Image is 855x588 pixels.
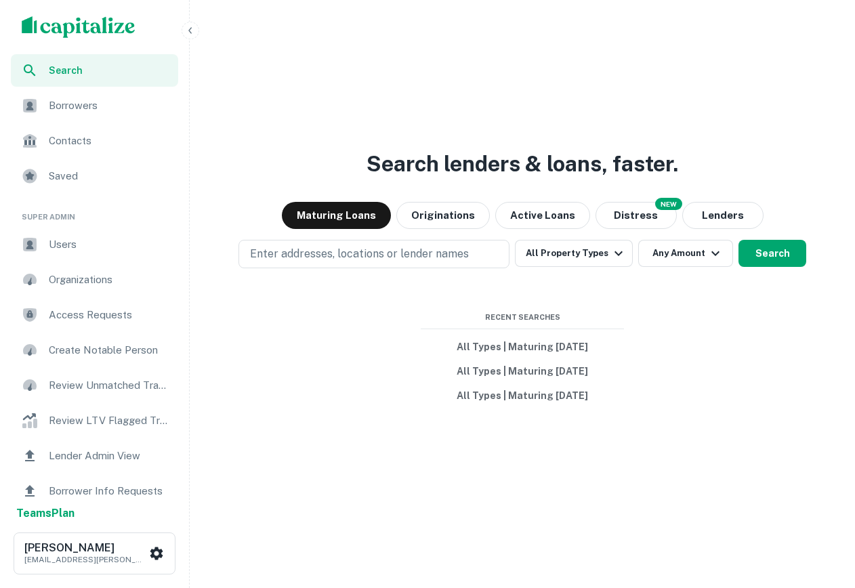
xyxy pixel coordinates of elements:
button: Maturing Loans [282,202,391,229]
a: Review LTV Flagged Transactions [11,404,178,437]
button: Any Amount [638,240,733,267]
button: All Types | Maturing [DATE] [421,335,624,359]
button: Search [738,240,806,267]
div: NEW [655,198,682,210]
span: Review Unmatched Transactions [49,377,170,394]
span: Recent Searches [421,312,624,323]
li: Super Admin [11,195,178,228]
span: Search [49,63,170,78]
button: All Property Types [515,240,633,267]
button: Lenders [682,202,764,229]
a: Borrower Info Requests [11,475,178,507]
a: Borrowers [11,89,178,122]
span: Borrowers [49,98,170,114]
img: capitalize-logo.png [22,16,135,38]
strong: Teams Plan [16,507,75,520]
span: Users [49,236,170,253]
button: [PERSON_NAME][EMAIL_ADDRESS][PERSON_NAME][DOMAIN_NAME] [14,532,175,574]
button: Originations [396,202,490,229]
span: Contacts [49,133,170,149]
a: Review Unmatched Transactions [11,369,178,402]
span: Organizations [49,272,170,288]
iframe: Chat Widget [787,480,855,545]
a: Search [11,54,178,87]
a: Contacts [11,125,178,157]
a: Organizations [11,264,178,296]
a: Saved [11,160,178,192]
span: Review LTV Flagged Transactions [49,413,170,429]
button: Enter addresses, locations or lender names [238,240,509,268]
p: [EMAIL_ADDRESS][PERSON_NAME][DOMAIN_NAME] [24,553,146,566]
button: Search distressed loans with lien and other non-mortgage details. [596,202,677,229]
span: Saved [49,168,170,184]
button: Active Loans [495,202,590,229]
span: Lender Admin View [49,448,170,464]
h3: Search lenders & loans, faster. [367,148,678,180]
span: Access Requests [49,307,170,323]
a: Lender Admin View [11,440,178,472]
a: Access Requests [11,299,178,331]
a: Users [11,228,178,261]
button: All Types | Maturing [DATE] [421,359,624,383]
span: Create Notable Person [49,342,170,358]
p: Enter addresses, locations or lender names [250,246,469,262]
a: Create Notable Person [11,334,178,366]
span: Borrower Info Requests [49,483,170,499]
a: TeamsPlan [16,505,75,522]
h6: [PERSON_NAME] [24,543,146,553]
button: All Types | Maturing [DATE] [421,383,624,408]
